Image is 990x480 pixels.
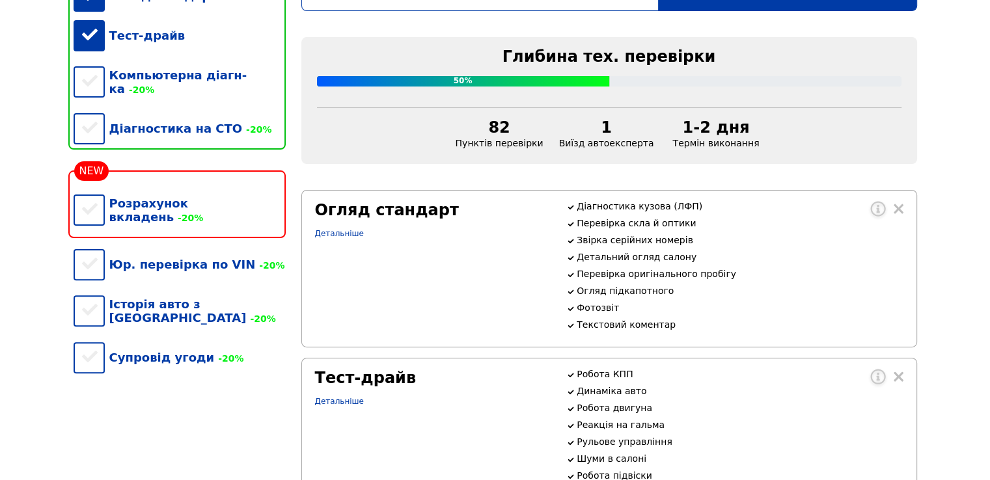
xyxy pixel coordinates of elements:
p: Динаміка авто [577,386,903,396]
div: Юр. перевірка по VIN [74,245,286,284]
span: -20% [214,353,243,364]
p: Фотозвіт [577,302,903,313]
div: 82 [456,118,543,137]
p: Текстовий коментар [577,319,903,330]
a: Детальніше [315,229,364,238]
p: Шуми в салоні [577,453,903,464]
div: Огляд стандарт [315,201,551,219]
a: Детальніше [315,397,364,406]
div: Тест-драйв [74,16,286,55]
div: Розрахунок вкладень [74,183,286,237]
p: Детальний огляд салону [577,252,903,262]
p: Діагностика кузова (ЛФП) [577,201,903,211]
div: Діагностика на СТО [74,109,286,148]
p: Робота двигуна [577,403,903,413]
p: Робота КПП [577,369,903,379]
p: Огляд підкапотного [577,286,903,296]
div: 1 [559,118,654,137]
div: Термін виконання [661,118,770,148]
div: Глибина тех. перевірки [317,47,901,66]
p: Реакція на гальма [577,420,903,430]
p: Перевірка оригінального пробігу [577,269,903,279]
div: Історія авто з [GEOGRAPHIC_DATA] [74,284,286,338]
div: Пунктів перевірки [448,118,551,148]
div: Виїзд автоексперта [551,118,662,148]
div: 1-2 дня [669,118,762,137]
span: -20% [246,313,275,324]
span: -20% [255,260,284,271]
div: Супровід угоди [74,338,286,377]
span: -20% [242,124,271,135]
p: Перевірка скла й оптики [577,218,903,228]
div: Компьютерна діагн-ка [74,55,286,109]
span: -20% [125,85,154,95]
span: -20% [174,213,203,223]
p: Рульове управління [577,436,903,447]
div: 50% [317,76,609,87]
div: Тест-драйв [315,369,551,387]
p: Звірка серійних номерів [577,235,903,245]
